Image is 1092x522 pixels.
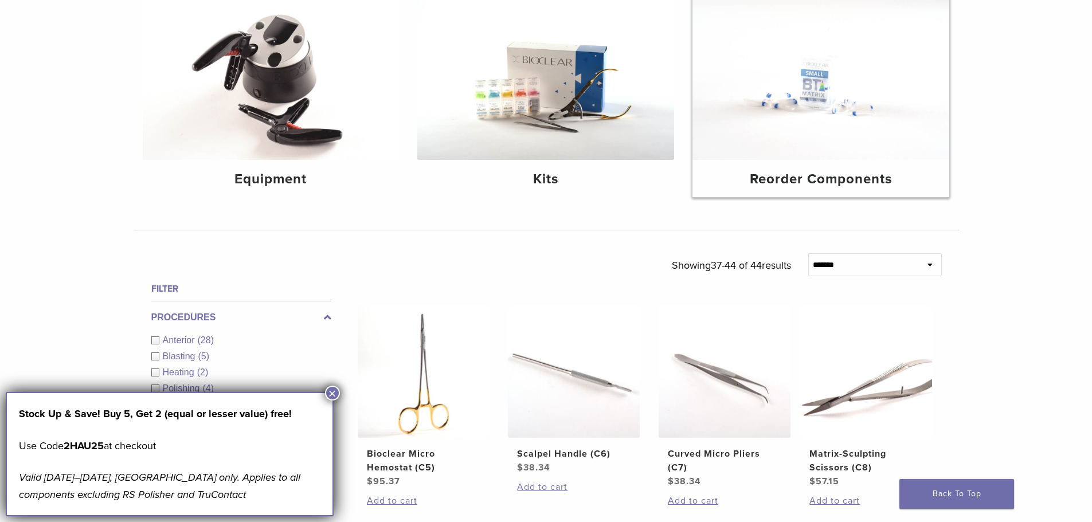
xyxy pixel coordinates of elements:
span: Heating [163,367,197,377]
bdi: 57.15 [809,476,839,487]
strong: 2HAU25 [64,439,104,452]
h4: Kits [426,169,665,190]
a: Matrix-Sculpting Scissors (C8)Matrix-Sculpting Scissors (C8) $57.15 [800,306,933,488]
h4: Filter [151,282,331,296]
a: Add to cart: “Bioclear Micro Hemostat (C5)” [367,494,480,508]
span: Anterior [163,335,198,345]
a: Curved Micro Pliers (C7)Curved Micro Pliers (C7) $38.34 [658,306,792,488]
span: (5) [198,351,209,361]
span: 37-44 of 44 [711,259,762,272]
em: Valid [DATE]–[DATE], [GEOGRAPHIC_DATA] only. Applies to all components excluding RS Polisher and ... [19,471,300,501]
p: Use Code at checkout [19,437,320,454]
span: $ [809,476,816,487]
span: Blasting [163,351,198,361]
button: Close [325,386,340,401]
h2: Scalpel Handle (C6) [517,447,631,461]
img: Matrix-Sculpting Scissors (C8) [800,306,932,438]
span: $ [517,462,523,473]
h4: Equipment [152,169,390,190]
span: (4) [202,383,214,393]
img: Bioclear Micro Hemostat (C5) [358,306,490,438]
img: Curved Micro Pliers (C7) [659,306,790,438]
a: Back To Top [899,479,1014,509]
img: Scalpel Handle (C6) [508,306,640,438]
strong: Stock Up & Save! Buy 5, Get 2 (equal or lesser value) free! [19,407,292,420]
span: (28) [198,335,214,345]
h4: Reorder Components [702,169,940,190]
bdi: 95.37 [367,476,400,487]
p: Showing results [672,253,791,277]
bdi: 38.34 [668,476,701,487]
bdi: 38.34 [517,462,550,473]
span: (2) [197,367,209,377]
span: Polishing [163,383,203,393]
h2: Curved Micro Pliers (C7) [668,447,781,474]
a: Scalpel Handle (C6)Scalpel Handle (C6) $38.34 [507,306,641,474]
h2: Bioclear Micro Hemostat (C5) [367,447,480,474]
label: Procedures [151,311,331,324]
h2: Matrix-Sculpting Scissors (C8) [809,447,923,474]
a: Add to cart: “Matrix-Sculpting Scissors (C8)” [809,494,923,508]
span: $ [668,476,674,487]
a: Bioclear Micro Hemostat (C5)Bioclear Micro Hemostat (C5) $95.37 [357,306,491,488]
a: Add to cart: “Curved Micro Pliers (C7)” [668,494,781,508]
span: $ [367,476,373,487]
a: Add to cart: “Scalpel Handle (C6)” [517,480,631,494]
